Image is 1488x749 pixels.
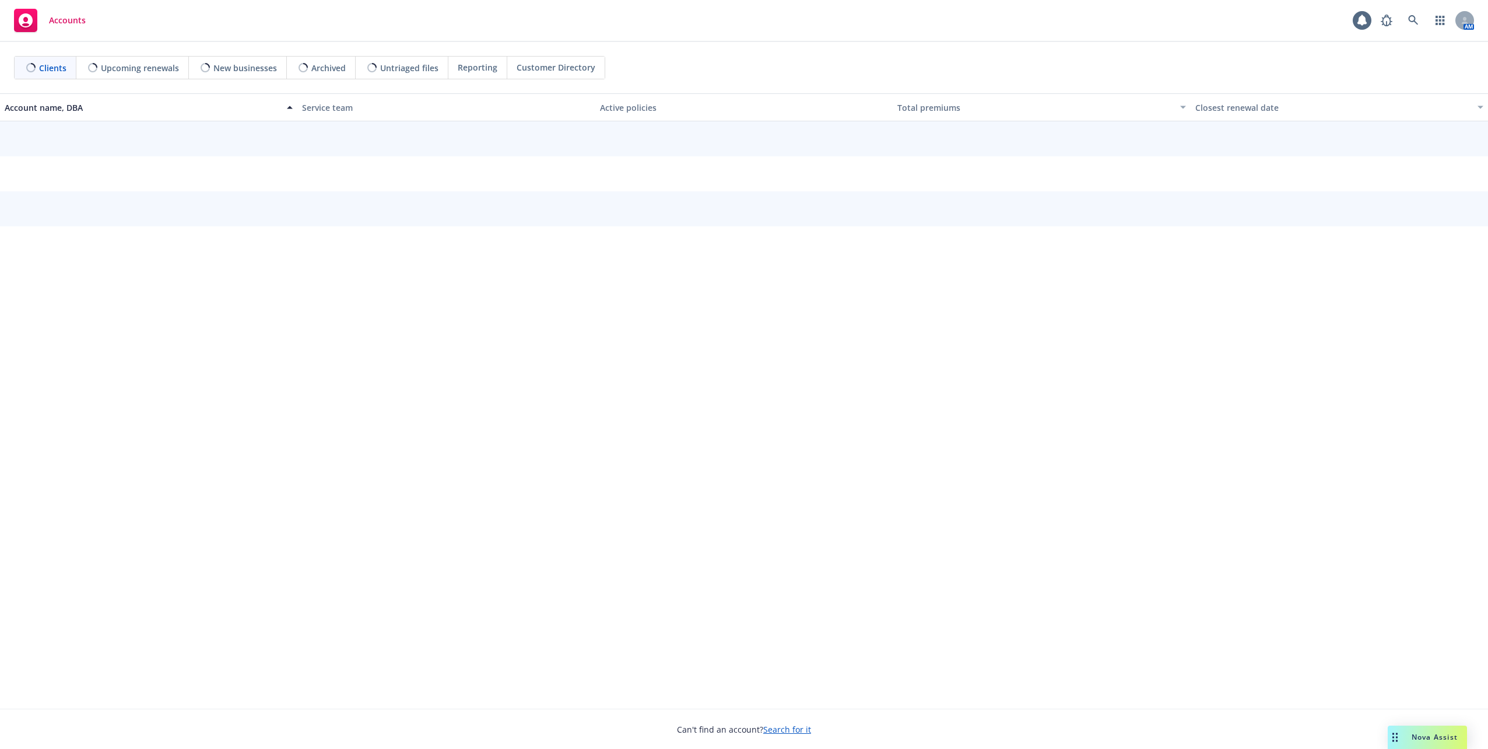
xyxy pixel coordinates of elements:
button: Service team [297,93,595,121]
a: Search [1402,9,1425,32]
div: Service team [302,101,590,114]
span: Untriaged files [380,62,438,74]
span: Accounts [49,16,86,25]
a: Accounts [9,4,90,37]
button: Nova Assist [1388,726,1467,749]
a: Search for it [763,724,811,735]
button: Closest renewal date [1191,93,1488,121]
button: Active policies [595,93,893,121]
span: Customer Directory [517,61,595,73]
span: Clients [39,62,66,74]
div: Account name, DBA [5,101,280,114]
span: Can't find an account? [677,723,811,736]
a: Report a Bug [1375,9,1398,32]
span: New businesses [213,62,277,74]
div: Drag to move [1388,726,1402,749]
div: Closest renewal date [1195,101,1471,114]
span: Reporting [458,61,497,73]
span: Archived [311,62,346,74]
span: Upcoming renewals [101,62,179,74]
span: Nova Assist [1412,732,1458,742]
a: Switch app [1429,9,1452,32]
div: Active policies [600,101,888,114]
button: Total premiums [893,93,1190,121]
div: Total premiums [897,101,1173,114]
